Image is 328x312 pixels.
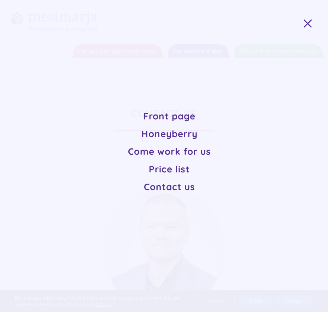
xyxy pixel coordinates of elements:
[299,19,323,28] a: Toggle Menu
[124,143,215,160] a: Come work for us
[144,181,195,193] font: Contact us
[140,178,199,196] a: Contact us
[128,146,211,157] font: Come work for us
[149,163,190,175] font: Price list
[139,107,200,125] a: Front page
[141,128,198,140] font: Honeyberry
[145,160,194,178] a: Price list
[143,110,195,122] font: Front page
[137,125,202,143] a: Honeyberry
